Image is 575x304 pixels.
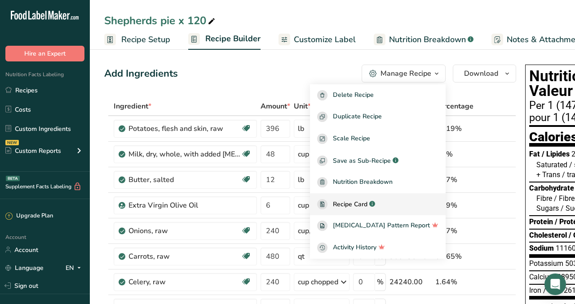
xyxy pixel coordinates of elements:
[435,123,473,134] div: 12.19%
[333,156,391,165] span: Save as Sub-Recipe
[529,273,555,281] span: Calcium
[298,149,309,160] div: cup
[529,231,567,239] span: Cholesterol
[5,140,19,145] div: NEW
[529,184,574,192] span: Carbohydrate
[529,150,540,158] span: Fat
[5,146,61,156] div: Custom Reports
[464,68,498,79] span: Download
[298,251,305,262] div: qt
[205,33,261,45] span: Recipe Builder
[380,68,431,79] div: Manage Recipe
[128,277,241,287] div: Celery, raw
[310,215,446,237] a: [MEDICAL_DATA] Pattern Report
[435,101,473,112] span: Percentage
[121,34,170,46] span: Recipe Setup
[128,123,241,134] div: Potatoes, flesh and skin, raw
[128,226,241,236] div: Onions, raw
[536,170,560,179] span: + Trans
[298,174,304,185] div: lb
[435,251,473,262] div: 61.65%
[310,237,446,259] button: Activity History
[536,194,552,203] span: Fibre
[543,286,558,295] span: / Fer
[389,277,432,287] div: 24240.00
[310,128,446,150] button: Scale Recipe
[536,161,567,169] span: Saturated
[435,277,473,287] div: 1.64%
[529,217,553,226] span: Protein
[435,200,473,211] div: 0.09%
[529,244,554,252] span: Sodium
[310,171,446,193] a: Nutrition Breakdown
[114,101,151,112] span: Ingredient
[104,30,170,50] a: Recipe Setup
[128,200,241,211] div: Extra Virgin Olive Oil
[104,66,178,81] div: Add Ingredients
[542,150,570,158] span: / Lipides
[536,204,559,213] span: Sugars
[66,262,84,273] div: EN
[298,123,304,134] div: lb
[310,193,446,215] a: Recipe Card
[374,30,473,50] a: Nutrition Breakdown
[188,29,261,50] a: Recipe Builder
[435,226,473,236] div: 1.87%
[294,34,356,46] span: Customize Label
[6,176,20,181] div: BETA
[333,221,430,231] span: [MEDICAL_DATA] Pattern Report
[333,90,374,100] span: Delete Recipe
[333,200,367,209] span: Recipe Card
[294,101,311,112] span: Unit
[310,150,446,172] button: Save as Sub-Recipe
[333,243,376,253] span: Activity History
[544,274,566,295] div: Open Intercom Messenger
[310,106,446,128] button: Duplicate Recipe
[529,259,563,268] span: Potassium
[389,34,466,46] span: Nutrition Breakdown
[104,13,217,29] div: Shepherds pie x 120
[128,251,241,262] div: Carrots, raw
[333,134,370,144] span: Scale Recipe
[333,177,393,187] span: Nutrition Breakdown
[128,174,241,185] div: Butter, salted
[362,65,446,83] button: Manage Recipe
[435,174,473,185] div: 0.37%
[5,260,44,276] a: Language
[5,46,84,61] button: Hire an Expert
[333,112,382,122] span: Duplicate Recipe
[128,149,241,160] div: Milk, dry, whole, with added [MEDICAL_DATA]
[298,200,309,211] div: cup
[453,65,516,83] button: Download
[279,30,356,50] a: Customize Label
[435,149,473,160] div: 0.1%
[298,226,332,236] div: cup, sliced
[5,212,53,221] div: Upgrade Plan
[310,84,446,106] button: Delete Recipe
[298,277,338,287] div: cup chopped
[261,101,290,112] span: Amount
[529,286,541,295] span: Iron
